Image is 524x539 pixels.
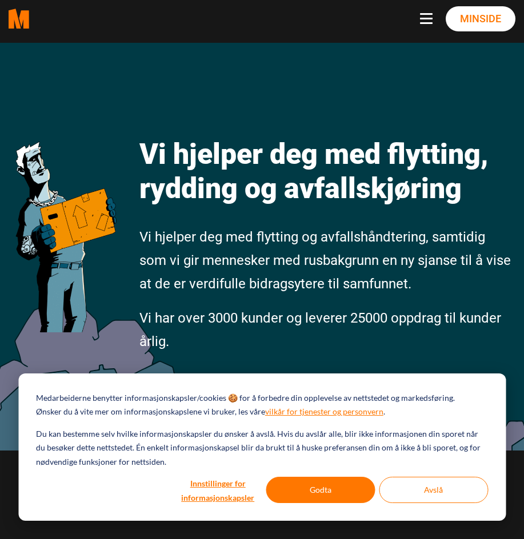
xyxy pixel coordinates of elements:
[420,13,437,25] button: Navbar toggle button
[446,6,515,31] a: Minside
[36,427,488,469] p: Du kan bestemme selv hvilke informasjonskapsler du ønsker å avslå. Hvis du avslår alle, blir ikke...
[36,391,455,405] p: Medarbeiderne benytter informasjonskapsler/cookies 🍪 for å forbedre din opplevelse av nettstedet ...
[139,229,511,292] span: Vi hjelper deg med flytting og avfallshåndtering, samtidig som vi gir mennesker med rusbakgrunn e...
[18,373,506,521] div: Cookie banner
[265,405,383,419] a: vilkår for tjenester og personvern
[174,477,262,503] button: Innstillinger for informasjonskapsler
[379,477,488,503] button: Avslå
[266,477,375,503] button: Godta
[139,137,515,206] h1: Vi hjelper deg med flytting, rydding og avfallskjøring
[17,499,507,526] h2: Kontakt
[285,499,320,526] span: oss
[9,111,122,332] img: medarbeiderne man icon optimized
[139,310,501,349] span: Vi har over 3000 kunder og leverer 25000 oppdrag til kunder årlig.
[36,405,385,419] p: Ønsker du å vite mer om informasjonskapslene vi bruker, les våre .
